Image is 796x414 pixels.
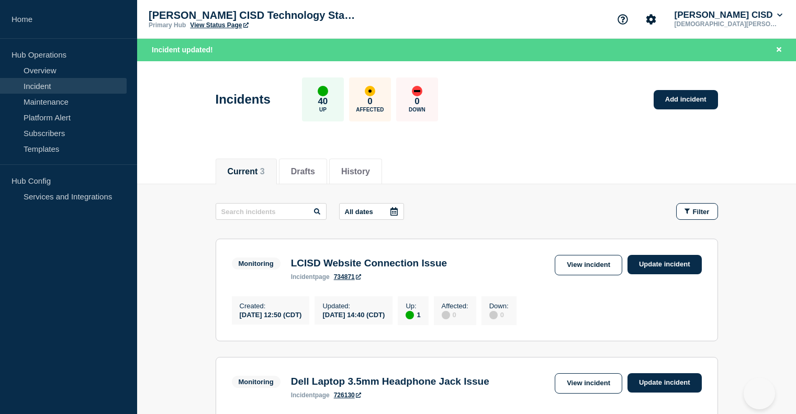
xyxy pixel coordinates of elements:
[216,203,327,220] input: Search incidents
[744,378,775,409] iframe: Help Scout Beacon - Open
[414,96,419,107] p: 0
[216,92,271,107] h1: Incidents
[555,255,622,275] a: View incident
[319,107,327,113] p: Up
[334,391,361,399] a: 726130
[260,167,265,176] span: 3
[291,273,315,281] span: incident
[489,302,509,310] p: Down :
[345,208,373,216] p: All dates
[412,86,422,96] div: down
[322,310,385,319] div: [DATE] 14:40 (CDT)
[322,302,385,310] p: Updated :
[149,21,186,29] p: Primary Hub
[356,107,384,113] p: Affected
[291,391,330,399] p: page
[672,20,781,28] p: [DEMOGRAPHIC_DATA][PERSON_NAME]
[152,46,213,54] span: Incident updated!
[291,273,330,281] p: page
[772,44,786,56] button: Close banner
[409,107,425,113] p: Down
[291,258,447,269] h3: LCISD Website Connection Issue
[341,167,370,176] button: History
[627,373,702,393] a: Update incident
[240,302,302,310] p: Created :
[654,90,718,109] a: Add incident
[672,10,784,20] button: [PERSON_NAME] CISD
[406,302,420,310] p: Up :
[367,96,372,107] p: 0
[442,311,450,319] div: disabled
[555,373,622,394] a: View incident
[442,310,468,319] div: 0
[406,310,420,319] div: 1
[442,302,468,310] p: Affected :
[291,391,315,399] span: incident
[240,310,302,319] div: [DATE] 12:50 (CDT)
[339,203,404,220] button: All dates
[318,86,328,96] div: up
[190,21,248,29] a: View Status Page
[232,376,281,388] span: Monitoring
[228,167,265,176] button: Current 3
[318,96,328,107] p: 40
[489,311,498,319] div: disabled
[640,8,662,30] button: Account settings
[365,86,375,96] div: affected
[149,9,358,21] p: [PERSON_NAME] CISD Technology Status
[612,8,634,30] button: Support
[676,203,718,220] button: Filter
[627,255,702,274] a: Update incident
[291,167,315,176] button: Drafts
[693,208,710,216] span: Filter
[232,258,281,270] span: Monitoring
[334,273,361,281] a: 734871
[489,310,509,319] div: 0
[291,376,489,387] h3: Dell Laptop 3.5mm Headphone Jack Issue
[406,311,414,319] div: up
